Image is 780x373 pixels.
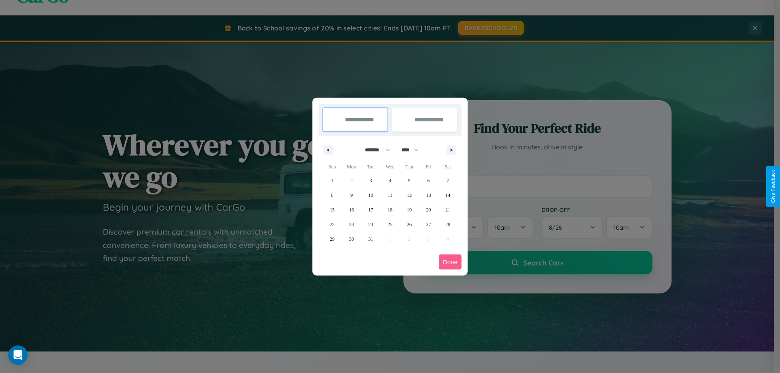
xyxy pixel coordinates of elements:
span: 13 [426,188,431,203]
button: 2 [342,173,361,188]
span: 31 [368,232,373,246]
button: 21 [438,203,457,217]
button: 15 [323,203,342,217]
span: 17 [368,203,373,217]
span: 16 [349,203,354,217]
span: 27 [426,217,431,232]
button: 28 [438,217,457,232]
button: 23 [342,217,361,232]
span: 14 [445,188,450,203]
span: 28 [445,217,450,232]
div: Give Feedback [770,170,776,203]
button: 27 [419,217,438,232]
span: 1 [331,173,334,188]
span: Sun [323,160,342,173]
button: 17 [361,203,380,217]
span: 15 [330,203,335,217]
button: 5 [400,173,419,188]
span: 9 [350,188,353,203]
span: Thu [400,160,419,173]
span: 26 [407,217,412,232]
button: 18 [380,203,399,217]
button: 13 [419,188,438,203]
span: 7 [446,173,449,188]
span: 8 [331,188,334,203]
button: 10 [361,188,380,203]
span: 18 [388,203,392,217]
span: 30 [349,232,354,246]
button: 26 [400,217,419,232]
span: Sat [438,160,457,173]
span: 12 [407,188,412,203]
button: 31 [361,232,380,246]
button: 25 [380,217,399,232]
span: 23 [349,217,354,232]
button: 4 [380,173,399,188]
button: 3 [361,173,380,188]
button: 24 [361,217,380,232]
button: 8 [323,188,342,203]
span: 29 [330,232,335,246]
button: 7 [438,173,457,188]
div: Open Intercom Messenger [8,345,28,365]
span: 21 [445,203,450,217]
span: 6 [427,173,430,188]
span: 10 [368,188,373,203]
span: 24 [368,217,373,232]
span: 11 [388,188,392,203]
button: 9 [342,188,361,203]
span: 19 [407,203,412,217]
button: 29 [323,232,342,246]
span: 3 [370,173,372,188]
button: 1 [323,173,342,188]
span: Wed [380,160,399,173]
button: Done [439,254,461,270]
span: 5 [408,173,410,188]
span: 4 [389,173,391,188]
button: 12 [400,188,419,203]
span: 2 [350,173,353,188]
button: 19 [400,203,419,217]
span: Tue [361,160,380,173]
button: 30 [342,232,361,246]
button: 6 [419,173,438,188]
span: 22 [330,217,335,232]
span: Fri [419,160,438,173]
button: 20 [419,203,438,217]
button: 11 [380,188,399,203]
button: 16 [342,203,361,217]
button: 22 [323,217,342,232]
span: Mon [342,160,361,173]
span: 25 [388,217,392,232]
button: 14 [438,188,457,203]
span: 20 [426,203,431,217]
